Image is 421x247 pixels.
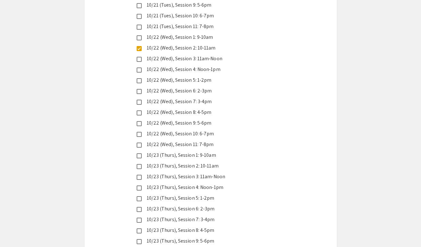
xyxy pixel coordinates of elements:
div: 10/23 (Thurs), Session 6: 2-3pm [142,205,275,213]
div: 10/23 (Thurs), Session 2: 10-11am [142,162,275,170]
div: 10/22 (Wed), Session 1: 9-10am [142,33,275,41]
div: 10/23 (Thurs), Session 9: 5-6pm [142,237,275,245]
div: 10/22 (Wed), Session 3: 11am-Noon [142,55,275,62]
div: 10/22 (Wed), Session 2: 10-11am [142,44,275,52]
div: 10/22 (Wed), Session 10: 6-7pm [142,130,275,138]
div: 10/22 (Wed), Session 7: 3-4pm [142,98,275,105]
div: 10/21 (Tues), Session 9: 5-6pm [142,1,275,9]
div: 10/21 (Tues), Session 11: 7-8pm [142,23,275,30]
div: 10/22 (Wed), Session 9: 5-6pm [142,119,275,127]
div: 10/22 (Wed), Session 8: 4-5pm [142,109,275,116]
div: 10/22 (Wed), Session 4: Noon-1pm [142,66,275,73]
div: 10/23 (Thurs), Session 7: 3-4pm [142,216,275,223]
div: 10/22 (Wed), Session 5: 1-2pm [142,76,275,84]
div: 10/23 (Thurs), Session 1: 9-10am [142,151,275,159]
div: 10/23 (Thurs), Session 3: 11am-Noon [142,173,275,180]
div: 10/23 (Thurs), Session 8: 4-5pm [142,226,275,234]
div: 10/23 (Thurs), Session 5: 1-2pm [142,194,275,202]
div: 10/23 (Thurs), Session 4: Noon-1pm [142,184,275,191]
div: 10/21 (Tues), Session 10: 6-7pm [142,12,275,20]
div: 10/22 (Wed), Session 6: 2-3pm [142,87,275,95]
iframe: Chat [5,219,27,242]
div: 10/22 (Wed), Session 11: 7-8pm [142,141,275,148]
